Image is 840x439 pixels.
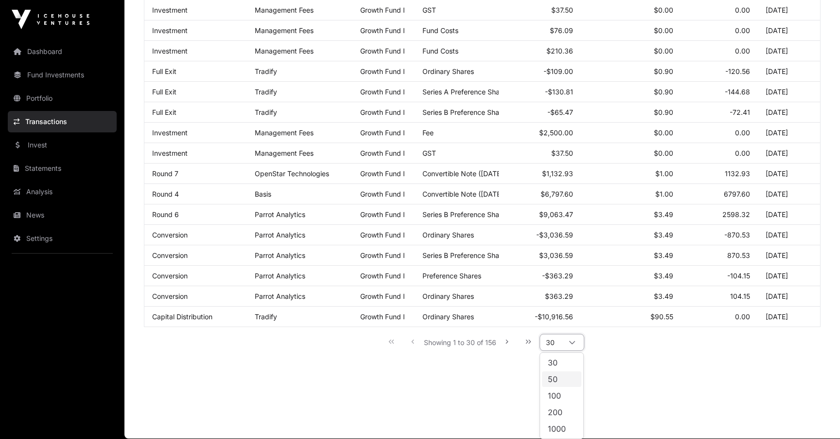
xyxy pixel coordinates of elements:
[758,143,820,164] td: [DATE]
[758,286,820,307] td: [DATE]
[152,292,188,300] a: Conversion
[654,47,673,55] span: $0.00
[654,26,673,35] span: $0.00
[255,169,329,178] a: OpenStar Technologies
[499,61,581,82] td: -$109.00
[758,123,820,143] td: [DATE]
[360,88,405,96] a: Growth Fund I
[758,307,820,327] td: [DATE]
[499,102,581,123] td: -$65.47
[758,204,820,225] td: [DATE]
[422,210,509,219] span: Series B Preference Shares
[499,266,581,286] td: -$363.29
[727,272,750,280] span: -104.15
[152,272,188,280] a: Conversion
[255,231,305,239] a: Parrot Analytics
[422,312,474,321] span: Ordinary Shares
[654,67,673,75] span: $0.90
[422,67,474,75] span: Ordinary Shares
[725,169,750,178] span: 1132.93
[152,128,188,137] a: Investment
[540,334,560,350] span: Rows per page
[422,47,458,55] span: Fund Costs
[735,26,750,35] span: 0.00
[499,204,581,225] td: $9,063.47
[8,41,117,62] a: Dashboard
[542,388,581,403] li: 100
[255,108,277,116] a: Tradify
[360,210,405,219] a: Growth Fund I
[758,20,820,41] td: [DATE]
[8,181,117,202] a: Analysis
[548,392,561,400] span: 100
[422,6,436,14] span: GST
[422,128,434,137] span: Fee
[255,6,345,14] p: Management Fees
[255,67,277,75] a: Tradify
[758,184,820,204] td: [DATE]
[152,88,176,96] a: Full Exit
[499,41,581,61] td: $210.36
[360,47,405,55] a: Growth Fund I
[654,88,673,96] span: $0.90
[499,184,581,204] td: $6,797.60
[422,272,481,280] span: Preference Shares
[8,88,117,109] a: Portfolio
[758,82,820,102] td: [DATE]
[255,128,345,137] p: Management Fees
[360,312,405,321] a: Growth Fund I
[422,149,436,157] span: GST
[758,266,820,286] td: [DATE]
[548,425,566,433] span: 1000
[758,41,820,61] td: [DATE]
[8,228,117,249] a: Settings
[499,164,581,184] td: $1,132.93
[499,286,581,307] td: $363.29
[791,392,840,439] iframe: Chat Widget
[422,108,509,116] span: Series B Preference Shares
[152,149,188,157] a: Investment
[360,6,405,14] a: Growth Fund I
[360,190,405,198] a: Growth Fund I
[499,245,581,266] td: $3,036.59
[758,245,820,266] td: [DATE]
[758,225,820,245] td: [DATE]
[424,338,496,347] span: Showing 1 to 30 of 156
[255,292,305,300] a: Parrot Analytics
[152,47,188,55] a: Investment
[730,292,750,300] span: 104.15
[735,149,750,157] span: 0.00
[152,26,188,35] a: Investment
[548,408,562,416] span: 200
[542,421,581,437] li: 1000
[654,210,673,219] span: $3.49
[8,158,117,179] a: Statements
[548,359,558,366] span: 30
[255,272,305,280] a: Parrot Analytics
[255,190,271,198] a: Basis
[8,64,117,86] a: Fund Investments
[152,169,178,178] a: Round 7
[497,332,517,351] button: Next Page
[422,169,506,178] span: Convertible Note ([DATE])
[724,190,750,198] span: 6797.60
[542,404,581,420] li: 200
[735,312,750,321] span: 0.00
[360,149,405,157] a: Growth Fund I
[499,225,581,245] td: -$3,036.59
[360,251,405,259] a: Growth Fund I
[722,210,750,219] span: 2598.32
[12,10,89,29] img: Icehouse Ventures Logo
[654,251,673,259] span: $3.49
[152,67,176,75] a: Full Exit
[758,102,820,123] td: [DATE]
[548,375,558,383] span: 50
[8,111,117,132] a: Transactions
[735,47,750,55] span: 0.00
[360,128,405,137] a: Growth Fund I
[650,312,673,321] span: $90.55
[542,355,581,370] li: 30
[255,210,305,219] a: Parrot Analytics
[422,231,474,239] span: Ordinary Shares
[360,67,405,75] a: Growth Fund I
